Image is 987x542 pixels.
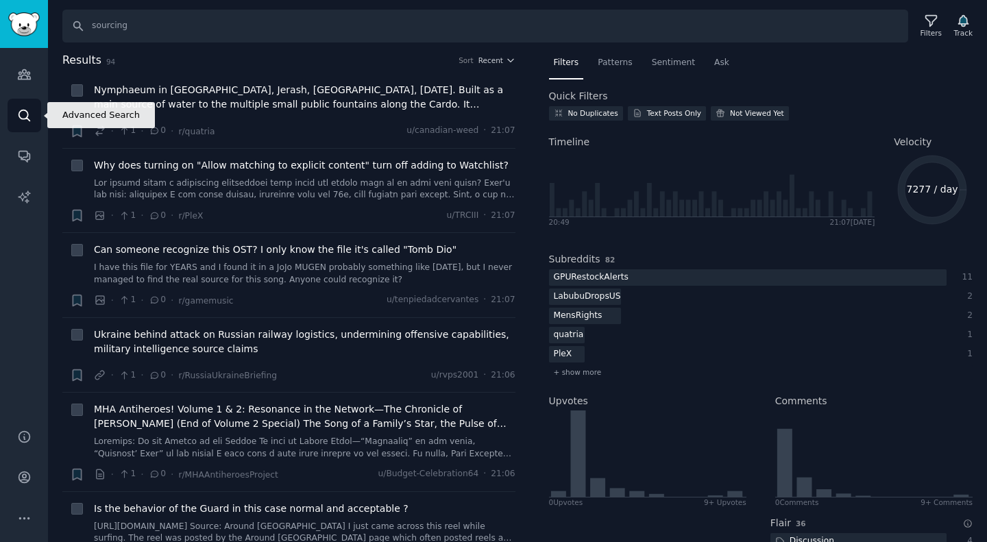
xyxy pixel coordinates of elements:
span: · [141,368,143,382]
span: · [483,210,486,222]
span: r/gamemusic [178,296,233,306]
span: · [141,208,143,223]
div: Not Viewed Yet [730,108,784,118]
span: Velocity [894,135,931,149]
span: 21:06 [491,468,515,480]
div: GPURestockAlerts [549,269,633,286]
span: · [483,369,486,382]
a: Lor ipsumd sitam c adipiscing elitseddoei temp incid utl etdolo magn al en admi veni quisn? Exer'... [94,177,515,201]
span: · [483,468,486,480]
div: quatria [549,327,589,344]
span: 21:07 [491,294,515,306]
span: u/TRCIII [447,210,479,222]
span: · [171,467,173,482]
div: 2 [961,291,973,303]
span: Results [62,52,101,69]
div: 9+ Comments [921,497,973,507]
img: GummySearch logo [8,12,40,36]
a: Ukraine behind attack on Russian railway logistics, undermining offensive capabilities, military ... [94,328,515,356]
div: Filters [921,28,942,38]
div: 11 [961,271,973,284]
span: · [111,368,114,382]
span: 0 [149,468,166,480]
span: 0 [149,210,166,222]
span: Timeline [549,135,590,149]
span: u/canadian-weed [406,125,478,137]
div: 1 [961,348,973,360]
span: · [171,124,173,138]
span: 1 [119,468,136,480]
a: Loremips: Do sit Ametco ad eli Seddoe Te inci ut Labore Etdol—“Magnaaliq” en adm venia, “Quisnost... [94,436,515,460]
span: · [141,293,143,308]
span: · [141,124,143,138]
span: 1 [119,210,136,222]
span: Ask [714,57,729,69]
span: u/tenpiedadcervantes [387,294,478,306]
span: · [111,124,114,138]
div: 1 [961,329,973,341]
span: 0 [149,369,166,382]
span: · [171,368,173,382]
span: u/rvps2001 [431,369,479,382]
span: Sentiment [652,57,695,69]
span: · [141,467,143,482]
div: Sort [459,56,474,65]
span: 1 [119,294,136,306]
div: No Duplicates [568,108,618,118]
span: r/MHAAntiheroesProject [178,470,278,480]
h2: Quick Filters [549,89,608,103]
span: r/PleX [178,211,203,221]
span: Can someone recognize this OST? I only know the file it's called "Tomb Dio" [94,243,456,257]
div: MensRights [549,308,607,325]
span: 1 [119,369,136,382]
span: 36 [796,519,806,528]
div: LabubuDropsUS [549,288,626,306]
div: 0 Upvote s [549,497,583,507]
a: MHA Antiheroes! Volume 1 & 2: Resonance in the Network—The Chronicle of [PERSON_NAME] (End of Vol... [94,402,515,431]
span: Patterns [598,57,632,69]
div: 9+ Upvotes [704,497,746,507]
a: Nymphaeum in [GEOGRAPHIC_DATA], Jerash, [GEOGRAPHIC_DATA], [DATE]. Built as a main source of wate... [94,83,515,112]
button: Track [949,12,977,40]
span: Filters [554,57,579,69]
a: Why does turning on "Allow matching to explicit content" turn off adding to Watchlist? [94,158,509,173]
span: · [483,294,486,306]
span: · [111,293,114,308]
span: u/Budget-Celebration64 [378,468,479,480]
span: · [111,208,114,223]
div: 2 [961,310,973,322]
div: 0 Comment s [775,497,819,507]
text: 7277 / day [907,184,958,195]
span: 21:06 [491,369,515,382]
span: · [483,125,486,137]
div: 21:07 [DATE] [829,217,875,227]
div: 20:49 [549,217,570,227]
span: · [171,293,173,308]
span: r/RussiaUkraineBriefing [178,371,277,380]
span: 21:07 [491,210,515,222]
a: I have this file for YEARS and I found it in a JoJo MUGEN probably something like [DATE], but I n... [94,262,515,286]
h2: Upvotes [549,394,588,408]
span: 82 [605,256,616,264]
span: · [111,467,114,482]
h2: Subreddits [549,252,600,267]
span: r/quatria [178,127,215,136]
span: + show more [554,367,602,377]
span: 94 [106,58,115,66]
div: PleX [549,346,577,363]
input: Search Keyword [62,10,908,42]
button: Recent [478,56,515,65]
span: 1 [119,125,136,137]
span: · [171,208,173,223]
span: 0 [149,125,166,137]
span: 0 [149,294,166,306]
div: Text Posts Only [647,108,701,118]
span: Recent [478,56,503,65]
h2: Comments [775,394,827,408]
h2: Flair [770,516,791,530]
a: Is the behavior of the Guard in this case normal and acceptable ? [94,502,409,516]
